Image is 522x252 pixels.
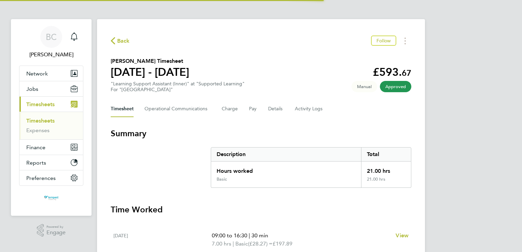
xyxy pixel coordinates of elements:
div: For "[GEOGRAPHIC_DATA]" [111,87,245,93]
button: Pay [249,101,257,117]
button: Operational Communications [145,101,211,117]
a: Expenses [26,127,50,134]
a: View [396,232,409,240]
button: Follow [371,36,396,46]
h1: [DATE] - [DATE] [111,65,189,79]
span: £197.89 [273,240,292,247]
span: Network [26,70,48,77]
a: Timesheets [26,117,55,124]
div: Summary [211,147,411,188]
span: View [396,232,409,239]
span: Preferences [26,175,56,181]
span: This timesheet was manually created. [352,81,377,92]
span: Follow [376,38,391,44]
h3: Summary [111,128,411,139]
h3: Time Worked [111,204,411,215]
nav: Main navigation [11,19,92,216]
app-decimal: £593. [373,66,411,79]
button: Finance [19,140,83,155]
span: Powered by [46,224,66,230]
button: Charge [222,101,238,117]
div: Basic [217,177,227,182]
span: BC [46,32,57,41]
span: Becky Crawley [19,51,83,59]
span: 09:00 to 16:30 [212,232,247,239]
span: Back [117,37,130,45]
div: Total [361,148,411,161]
a: Go to home page [19,193,83,204]
div: 21.00 hrs [361,162,411,177]
button: Timesheets Menu [399,36,411,46]
button: Preferences [19,170,83,185]
a: BC[PERSON_NAME] [19,26,83,59]
button: Reports [19,155,83,170]
button: Timesheet [111,101,134,117]
button: Network [19,66,83,81]
div: Hours worked [211,162,361,177]
span: | [249,232,250,239]
span: Basic [235,240,248,248]
div: Description [211,148,361,161]
span: 67 [402,68,411,78]
div: "Learning Support Assistant (Inner)" at "Supported Learning" [111,81,245,93]
button: Details [268,101,284,117]
span: 7.00 hrs [212,240,231,247]
button: Jobs [19,81,83,96]
span: Engage [46,230,66,236]
div: Timesheets [19,112,83,139]
span: Finance [26,144,45,151]
span: Jobs [26,86,38,92]
button: Back [111,37,130,45]
span: This timesheet has been approved. [380,81,411,92]
span: 30 min [251,232,268,239]
a: Powered byEngage [37,224,66,237]
div: [DATE] [113,232,212,248]
div: 21.00 hrs [361,177,411,187]
span: Timesheets [26,101,55,108]
img: tempestresourcing-logo-retina.png [43,193,59,204]
span: (£28.27) = [248,240,273,247]
span: Reports [26,159,46,166]
button: Timesheets [19,97,83,112]
span: | [233,240,234,247]
h2: [PERSON_NAME] Timesheet [111,57,189,65]
button: Activity Logs [295,101,324,117]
